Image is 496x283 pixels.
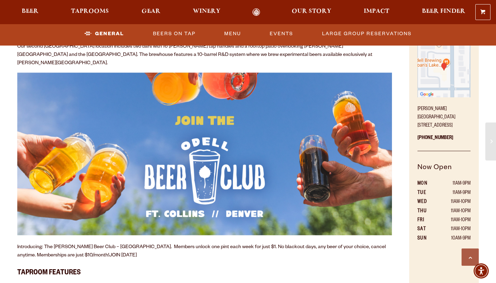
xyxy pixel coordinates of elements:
[267,26,296,42] a: Events
[417,225,436,234] th: SAT
[193,9,220,14] span: Winery
[435,198,471,207] td: 11AM-10PM
[17,43,392,68] p: Our second [GEOGRAPHIC_DATA] location includes two bars with 16 [PERSON_NAME] tap handles and a r...
[188,8,225,16] a: Winery
[435,234,471,243] td: 10AM-9PM
[417,163,471,180] h5: Now Open
[244,8,269,16] a: Odell Home
[417,216,436,225] th: FRI
[364,9,389,14] span: Impact
[319,26,414,42] a: Large Group Reservations
[417,101,471,130] p: [PERSON_NAME][GEOGRAPHIC_DATA] [STREET_ADDRESS]
[462,248,479,266] a: Scroll to top
[22,9,39,14] span: Beer
[359,8,394,16] a: Impact
[292,9,331,14] span: Our Story
[417,198,436,207] th: WED
[82,26,127,42] a: General
[17,8,43,16] a: Beer
[287,8,336,16] a: Our Story
[417,44,471,97] img: Small thumbnail of location on map
[17,265,392,279] h3: Taproom Features
[435,225,471,234] td: 11AM-10PM
[150,26,198,42] a: Beers On Tap
[474,263,489,279] div: Accessibility Menu
[221,26,244,42] a: Menu
[417,8,470,16] a: Beer Finder
[435,207,471,216] td: 11AM-10PM
[137,8,165,16] a: Gear
[417,189,436,198] th: TUE
[71,9,109,14] span: Taprooms
[417,207,436,216] th: THU
[17,243,392,260] p: Introducing: The [PERSON_NAME] Beer Club – [GEOGRAPHIC_DATA]. Members unlock one pint each week f...
[417,234,436,243] th: SUN
[435,179,471,188] td: 11AM-9PM
[435,189,471,198] td: 11AM-9PM
[422,9,465,14] span: Beer Finder
[109,253,137,258] a: JOIN [DATE]
[142,9,161,14] span: Gear
[417,179,436,188] th: MON
[417,130,471,151] p: [PHONE_NUMBER]
[66,8,113,16] a: Taprooms
[435,216,471,225] td: 11AM-10PM
[17,72,392,235] img: Odell Beer Club
[417,94,471,99] a: Find on Google Maps (opens in a new window)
